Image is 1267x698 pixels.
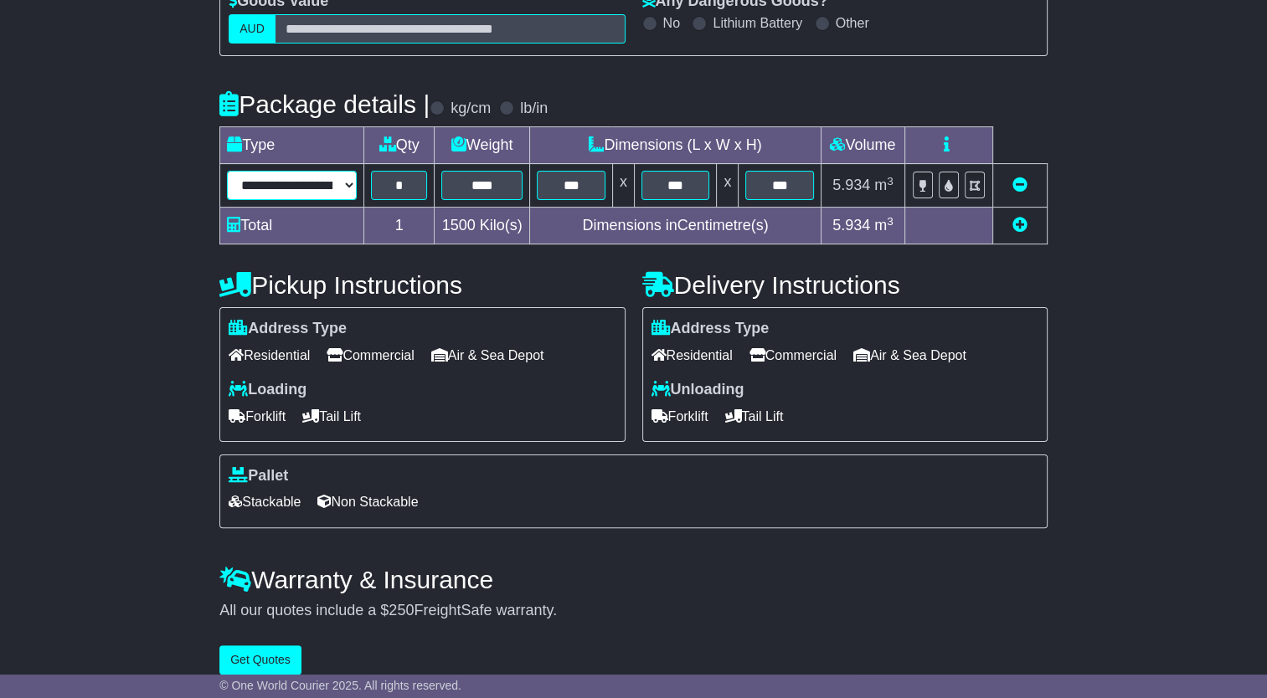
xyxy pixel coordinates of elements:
[853,342,966,368] span: Air & Sea Depot
[364,127,435,164] td: Qty
[749,342,837,368] span: Commercial
[652,403,708,429] span: Forklift
[874,177,894,193] span: m
[229,489,301,515] span: Stackable
[229,14,276,44] label: AUD
[1012,177,1028,193] a: Remove this item
[229,342,310,368] span: Residential
[887,215,894,228] sup: 3
[836,15,869,31] label: Other
[317,489,418,515] span: Non Stackable
[229,381,306,399] label: Loading
[220,208,364,244] td: Total
[642,271,1048,299] h4: Delivery Instructions
[717,164,739,208] td: x
[219,602,1048,620] div: All our quotes include a $ FreightSafe warranty.
[442,217,476,234] span: 1500
[434,127,529,164] td: Weight
[229,403,286,429] span: Forklift
[874,217,894,234] span: m
[219,566,1048,593] h4: Warranty & Insurance
[832,217,870,234] span: 5.934
[220,127,364,164] td: Type
[229,320,347,338] label: Address Type
[652,320,770,338] label: Address Type
[219,679,461,692] span: © One World Courier 2025. All rights reserved.
[652,381,744,399] label: Unloading
[219,271,625,299] h4: Pickup Instructions
[219,90,430,118] h4: Package details |
[1012,217,1028,234] a: Add new item
[713,15,802,31] label: Lithium Battery
[612,164,634,208] td: x
[434,208,529,244] td: Kilo(s)
[451,100,491,118] label: kg/cm
[821,127,904,164] td: Volume
[520,100,548,118] label: lb/in
[832,177,870,193] span: 5.934
[431,342,544,368] span: Air & Sea Depot
[652,342,733,368] span: Residential
[530,127,821,164] td: Dimensions (L x W x H)
[530,208,821,244] td: Dimensions in Centimetre(s)
[327,342,414,368] span: Commercial
[229,467,288,485] label: Pallet
[887,175,894,187] sup: 3
[663,15,680,31] label: No
[364,208,435,244] td: 1
[302,403,361,429] span: Tail Lift
[389,602,414,618] span: 250
[725,403,784,429] span: Tail Lift
[219,645,301,675] button: Get Quotes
